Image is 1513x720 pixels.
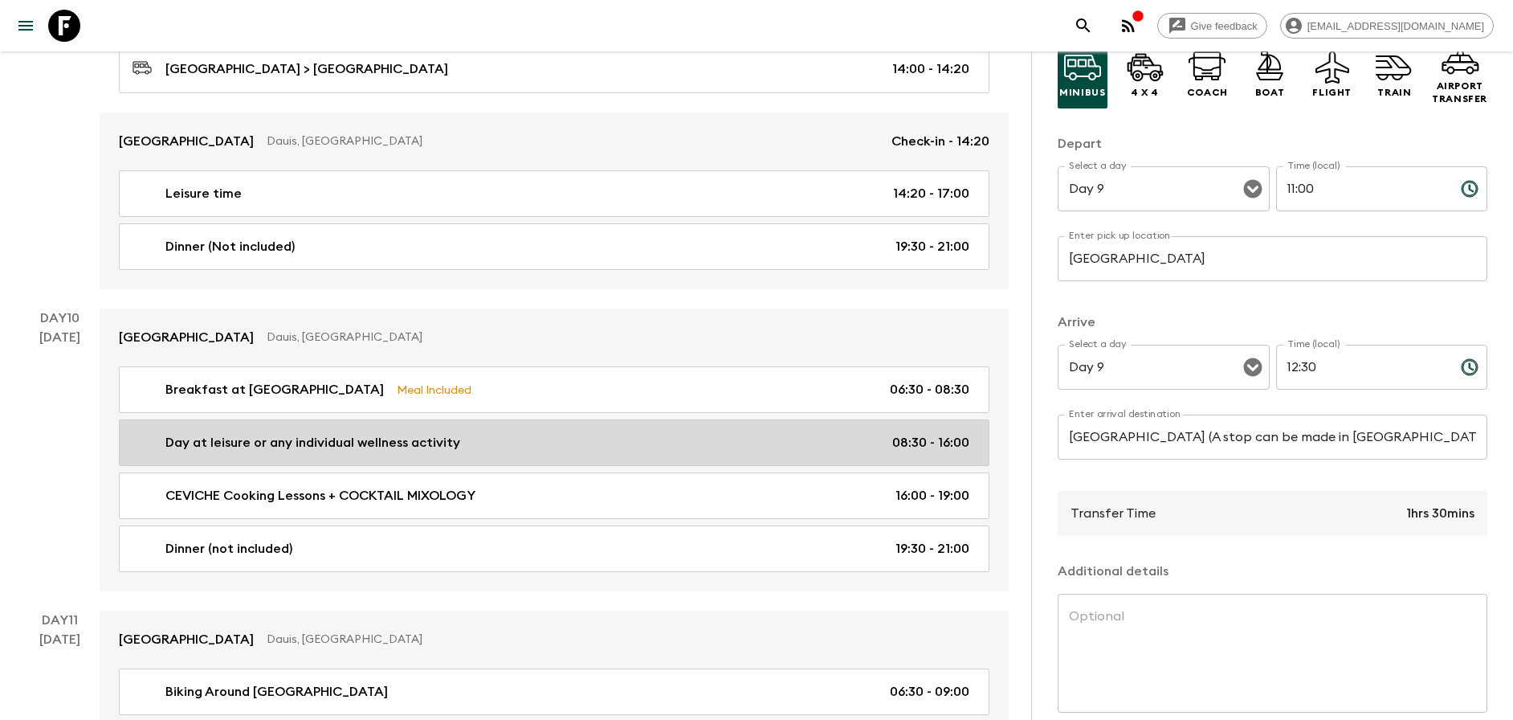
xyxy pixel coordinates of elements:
a: [GEOGRAPHIC_DATA] > [GEOGRAPHIC_DATA]14:00 - 14:20 [119,44,989,93]
p: Transfer Time [1071,504,1156,523]
label: Select a day [1069,337,1126,351]
a: [GEOGRAPHIC_DATA]Dauis, [GEOGRAPHIC_DATA] [100,309,1009,366]
button: search adventures [1067,10,1099,42]
p: 14:00 - 14:20 [892,59,969,79]
label: Enter pick up location [1069,229,1171,243]
a: Leisure time14:20 - 17:00 [119,170,989,217]
a: Breakfast at [GEOGRAPHIC_DATA]Meal Included06:30 - 08:30 [119,366,989,413]
p: Dinner (not included) [165,539,292,558]
p: 1hrs 30mins [1406,504,1474,523]
p: 19:30 - 21:00 [895,539,969,558]
a: Biking Around [GEOGRAPHIC_DATA]06:30 - 09:00 [119,669,989,715]
a: CEVICHE Cooking Lessons + COCKTAIL MIXOLOGY16:00 - 19:00 [119,472,989,519]
p: Day 11 [19,611,100,630]
p: Day 10 [19,309,100,328]
button: Choose time, selected time is 11:00 AM [1454,173,1486,205]
p: Dauis, [GEOGRAPHIC_DATA] [267,133,879,149]
p: CEVICHE Cooking Lessons + COCKTAIL MIXOLOGY [165,486,475,505]
p: 4 x 4 [1131,86,1159,99]
p: Day at leisure or any individual wellness activity [165,433,460,452]
label: Time (local) [1287,159,1340,173]
button: menu [10,10,42,42]
a: [GEOGRAPHIC_DATA]Dauis, [GEOGRAPHIC_DATA]Check-in - 14:20 [100,112,1009,170]
p: [GEOGRAPHIC_DATA] [119,328,254,347]
p: Leisure time [165,184,242,203]
span: Give feedback [1182,20,1266,32]
p: Breakfast at [GEOGRAPHIC_DATA] [165,380,384,399]
input: hh:mm [1276,166,1448,211]
p: Coach [1187,86,1228,99]
a: Dinner (not included)19:30 - 21:00 [119,526,989,572]
p: [GEOGRAPHIC_DATA] > [GEOGRAPHIC_DATA] [165,59,448,79]
button: Open [1242,178,1264,200]
p: [GEOGRAPHIC_DATA] [119,630,254,649]
a: Day at leisure or any individual wellness activity08:30 - 16:00 [119,419,989,466]
button: Open [1242,356,1264,378]
p: 06:30 - 08:30 [890,380,969,399]
p: Additional details [1058,562,1487,581]
p: Check-in - 14:20 [891,132,989,151]
label: Enter arrival destination [1069,407,1181,421]
p: Minibus [1059,86,1105,99]
p: Airport Transfer [1432,80,1487,105]
div: [EMAIL_ADDRESS][DOMAIN_NAME] [1280,13,1494,39]
div: [DATE] [39,328,80,591]
label: Select a day [1069,159,1126,173]
p: Flight [1312,86,1352,99]
a: Give feedback [1157,13,1267,39]
p: Dinner (Not included) [165,237,295,256]
span: [EMAIL_ADDRESS][DOMAIN_NAME] [1299,20,1493,32]
p: 08:30 - 16:00 [892,433,969,452]
p: 19:30 - 21:00 [895,237,969,256]
p: Meal Included [397,381,471,399]
input: hh:mm [1276,345,1448,390]
p: Dauis, [GEOGRAPHIC_DATA] [267,329,977,346]
a: Dinner (Not included)19:30 - 21:00 [119,223,989,270]
p: Dauis, [GEOGRAPHIC_DATA] [267,632,977,648]
p: Train [1377,86,1411,99]
p: Arrive [1058,313,1487,332]
p: 16:00 - 19:00 [895,486,969,505]
p: Depart [1058,134,1487,153]
p: 06:30 - 09:00 [890,682,969,702]
label: Time (local) [1287,337,1340,351]
p: Biking Around [GEOGRAPHIC_DATA] [165,682,388,702]
button: Choose time, selected time is 12:30 PM [1454,351,1486,383]
p: [GEOGRAPHIC_DATA] [119,132,254,151]
p: 14:20 - 17:00 [893,184,969,203]
p: Boat [1255,86,1284,99]
a: [GEOGRAPHIC_DATA]Dauis, [GEOGRAPHIC_DATA] [100,611,1009,669]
